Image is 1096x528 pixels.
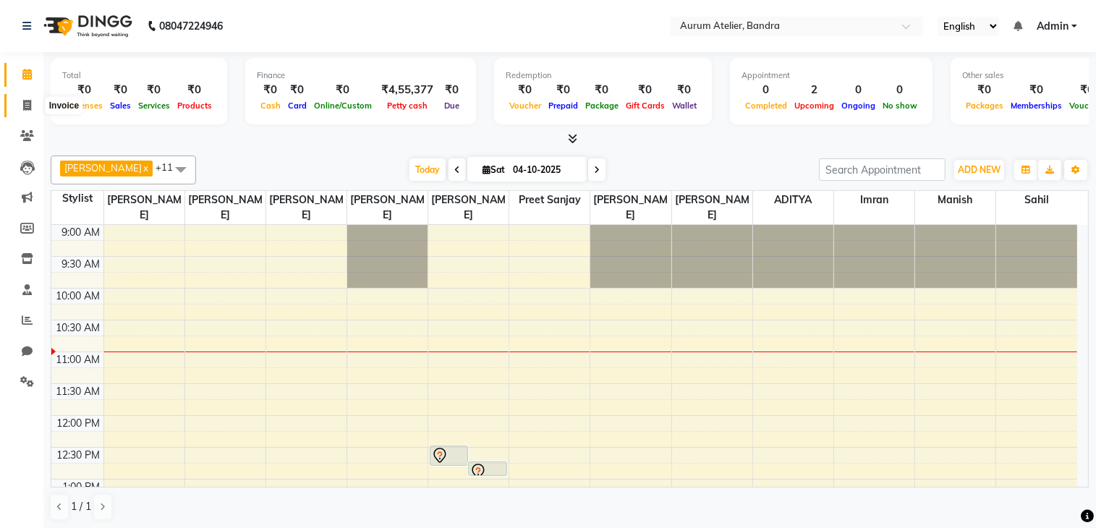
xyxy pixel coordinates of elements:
span: imran [834,191,914,209]
span: Due [441,101,463,111]
span: Completed [742,101,791,111]
div: 2 [791,82,838,98]
div: 9:00 AM [59,225,103,240]
span: Sat [479,164,509,175]
div: Redemption [506,69,700,82]
span: Upcoming [791,101,838,111]
div: ₹0 [506,82,545,98]
div: ₹0 [622,82,668,98]
div: 12:00 PM [54,416,103,431]
span: Card [284,101,310,111]
div: 0 [742,82,791,98]
div: 12:30 PM [54,448,103,463]
div: ₹0 [962,82,1007,98]
div: 11:30 AM [54,384,103,399]
div: ₹0 [439,82,464,98]
img: logo [37,6,136,46]
span: Products [174,101,216,111]
span: +11 [156,161,184,173]
span: Cash [257,101,284,111]
span: [PERSON_NAME] [266,191,347,224]
span: 1 / 1 [71,499,91,514]
div: 10:30 AM [54,320,103,336]
span: Today [409,158,446,181]
span: Services [135,101,174,111]
b: 08047224946 [159,6,223,46]
div: Appointment [742,69,921,82]
div: ₹0 [135,82,174,98]
span: [PERSON_NAME] [590,191,671,224]
div: 0 [838,82,879,98]
span: Admin [1037,19,1069,34]
div: 11:00 AM [54,352,103,367]
span: ADD NEW [958,164,1001,175]
div: ₹0 [310,82,375,98]
span: Preet sanjay [509,191,590,209]
span: [PERSON_NAME] [672,191,752,224]
span: Ongoing [838,101,879,111]
div: ₹4,55,377 [375,82,439,98]
span: [PERSON_NAME] [347,191,428,224]
div: ₹0 [582,82,622,98]
span: manish [915,191,995,209]
span: [PERSON_NAME] [428,191,509,224]
span: sahil [996,191,1077,209]
div: ₹0 [257,82,284,98]
div: Stylist [51,191,103,206]
div: ₹0 [106,82,135,98]
span: Prepaid [545,101,582,111]
span: Package [582,101,622,111]
span: Online/Custom [310,101,375,111]
span: [PERSON_NAME] [64,162,142,174]
input: Search Appointment [819,158,946,181]
div: Finance [257,69,464,82]
div: ₹0 [1007,82,1066,98]
span: Petty cash [383,101,431,111]
div: ₹0 [174,82,216,98]
div: ₹0 [284,82,310,98]
span: [PERSON_NAME] [185,191,265,224]
div: SWEETY, TK01, 12:30 PM-12:50 PM, Chocolate Wax - Half Legs [430,446,467,465]
div: 0 [879,82,921,98]
div: SWEETY, TK01, 12:45 PM-01:00 PM, Chocolate Wax - Underarms [469,462,506,475]
div: 9:30 AM [59,257,103,272]
div: ₹0 [668,82,700,98]
button: ADD NEW [954,160,1004,180]
input: 2025-10-04 [509,159,581,181]
span: Packages [962,101,1007,111]
span: Wallet [668,101,700,111]
span: Sales [106,101,135,111]
div: ₹0 [62,82,106,98]
span: ADITYA [753,191,833,209]
div: Invoice [46,97,82,114]
span: Memberships [1007,101,1066,111]
a: x [142,162,148,174]
div: ₹0 [545,82,582,98]
div: 1:00 PM [60,480,103,495]
span: No show [879,101,921,111]
div: Total [62,69,216,82]
span: Gift Cards [622,101,668,111]
span: Voucher [506,101,545,111]
div: 10:00 AM [54,289,103,304]
span: [PERSON_NAME] [104,191,184,224]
